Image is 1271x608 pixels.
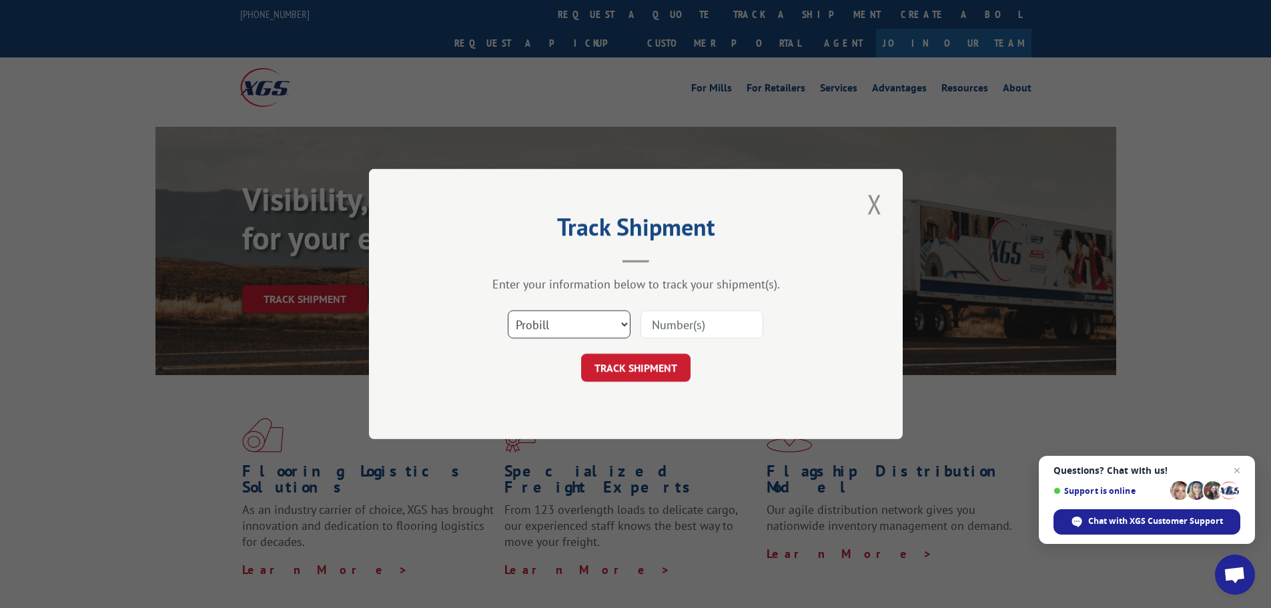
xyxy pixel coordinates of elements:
[436,218,836,243] h2: Track Shipment
[863,186,886,222] button: Close modal
[1053,486,1166,496] span: Support is online
[1053,509,1240,535] span: Chat with XGS Customer Support
[1088,515,1223,527] span: Chat with XGS Customer Support
[641,310,763,338] input: Number(s)
[581,354,691,382] button: TRACK SHIPMENT
[1053,465,1240,476] span: Questions? Chat with us!
[1215,555,1255,595] a: Open chat
[436,276,836,292] div: Enter your information below to track your shipment(s).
